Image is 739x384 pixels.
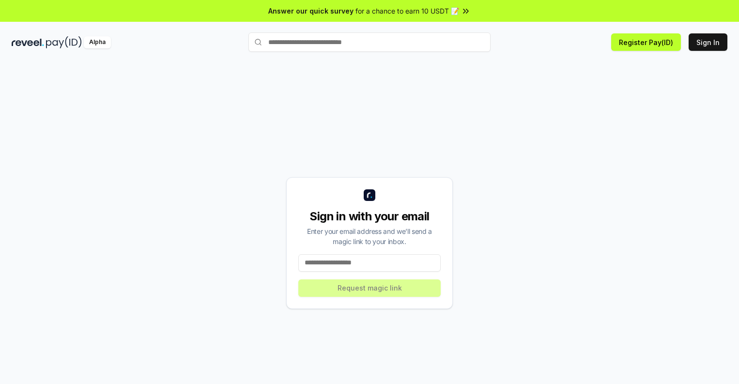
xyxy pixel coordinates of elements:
span: for a chance to earn 10 USDT 📝 [355,6,459,16]
img: logo_small [364,189,375,201]
button: Sign In [689,33,727,51]
img: pay_id [46,36,82,48]
img: reveel_dark [12,36,44,48]
button: Register Pay(ID) [611,33,681,51]
div: Alpha [84,36,111,48]
span: Answer our quick survey [268,6,354,16]
div: Sign in with your email [298,209,441,224]
div: Enter your email address and we’ll send a magic link to your inbox. [298,226,441,246]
